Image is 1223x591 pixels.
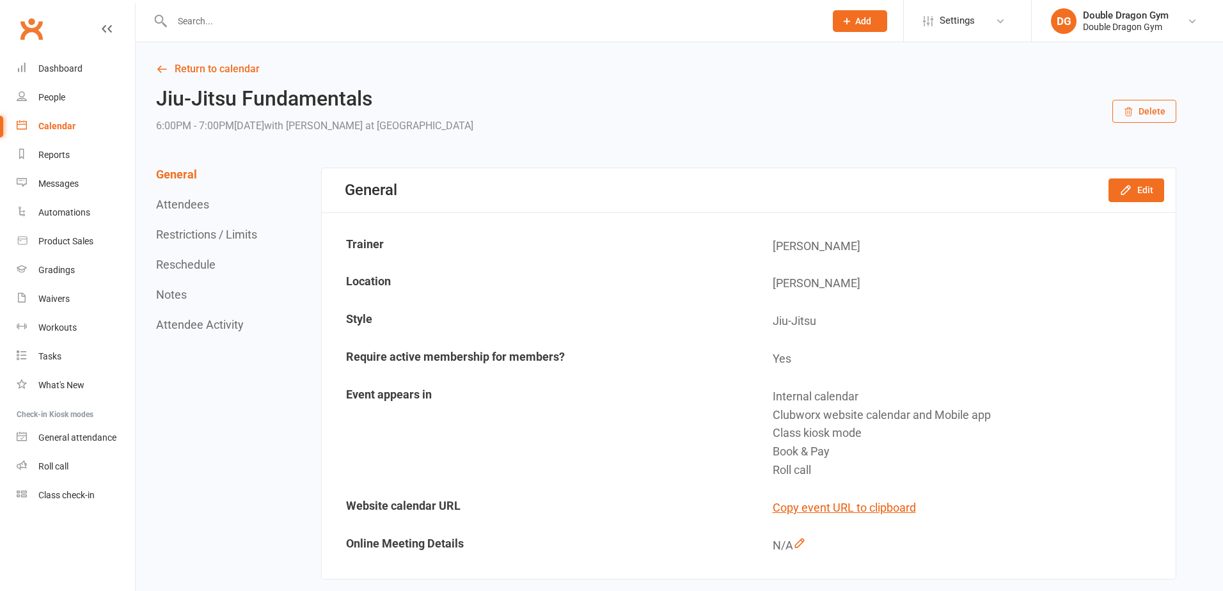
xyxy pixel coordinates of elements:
button: Notes [156,288,187,301]
div: Messages [38,178,79,189]
button: Edit [1109,178,1164,201]
a: Dashboard [17,54,135,83]
a: Class kiosk mode [17,481,135,510]
button: Add [833,10,887,32]
td: Jiu-Jitsu [750,303,1175,340]
div: Clubworx website calendar and Mobile app [773,406,1166,425]
button: General [156,168,197,181]
div: Tasks [38,351,61,361]
div: Waivers [38,294,70,304]
td: Event appears in [323,379,748,489]
a: Workouts [17,313,135,342]
a: Tasks [17,342,135,371]
button: Copy event URL to clipboard [773,499,916,517]
div: Class kiosk mode [773,424,1166,443]
div: Calendar [38,121,75,131]
div: Automations [38,207,90,217]
td: Location [323,265,748,302]
span: with [PERSON_NAME] [264,120,363,132]
a: What's New [17,371,135,400]
a: Waivers [17,285,135,313]
td: [PERSON_NAME] [750,265,1175,302]
td: Online Meeting Details [323,528,748,564]
div: N/A [773,537,1166,555]
div: Roll call [773,461,1166,480]
a: General attendance kiosk mode [17,423,135,452]
div: Double Dragon Gym [1083,21,1169,33]
a: Calendar [17,112,135,141]
div: General attendance [38,432,116,443]
div: Internal calendar [773,388,1166,406]
button: Restrictions / Limits [156,228,257,241]
input: Search... [168,12,816,30]
a: Return to calendar [156,60,1176,78]
div: Workouts [38,322,77,333]
h2: Jiu-Jitsu Fundamentals [156,88,473,110]
a: Messages [17,169,135,198]
td: Trainer [323,228,748,265]
span: Settings [940,6,975,35]
a: Gradings [17,256,135,285]
div: DG [1051,8,1077,34]
span: at [GEOGRAPHIC_DATA] [365,120,473,132]
div: Class check-in [38,490,95,500]
div: 6:00PM - 7:00PM[DATE] [156,117,473,135]
td: Yes [750,341,1175,377]
div: Dashboard [38,63,83,74]
div: Book & Pay [773,443,1166,461]
div: What's New [38,380,84,390]
button: Attendee Activity [156,318,244,331]
div: Reports [38,150,70,160]
button: Reschedule [156,258,216,271]
div: Gradings [38,265,75,275]
div: People [38,92,65,102]
td: Style [323,303,748,340]
div: Product Sales [38,236,93,246]
div: Roll call [38,461,68,471]
td: Website calendar URL [323,490,748,526]
td: [PERSON_NAME] [750,228,1175,265]
div: General [345,181,397,199]
span: Add [855,16,871,26]
a: Clubworx [15,13,47,45]
a: Product Sales [17,227,135,256]
td: Require active membership for members? [323,341,748,377]
button: Delete [1112,100,1176,123]
a: Reports [17,141,135,169]
button: Attendees [156,198,209,211]
a: Roll call [17,452,135,481]
a: People [17,83,135,112]
a: Automations [17,198,135,227]
div: Double Dragon Gym [1083,10,1169,21]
